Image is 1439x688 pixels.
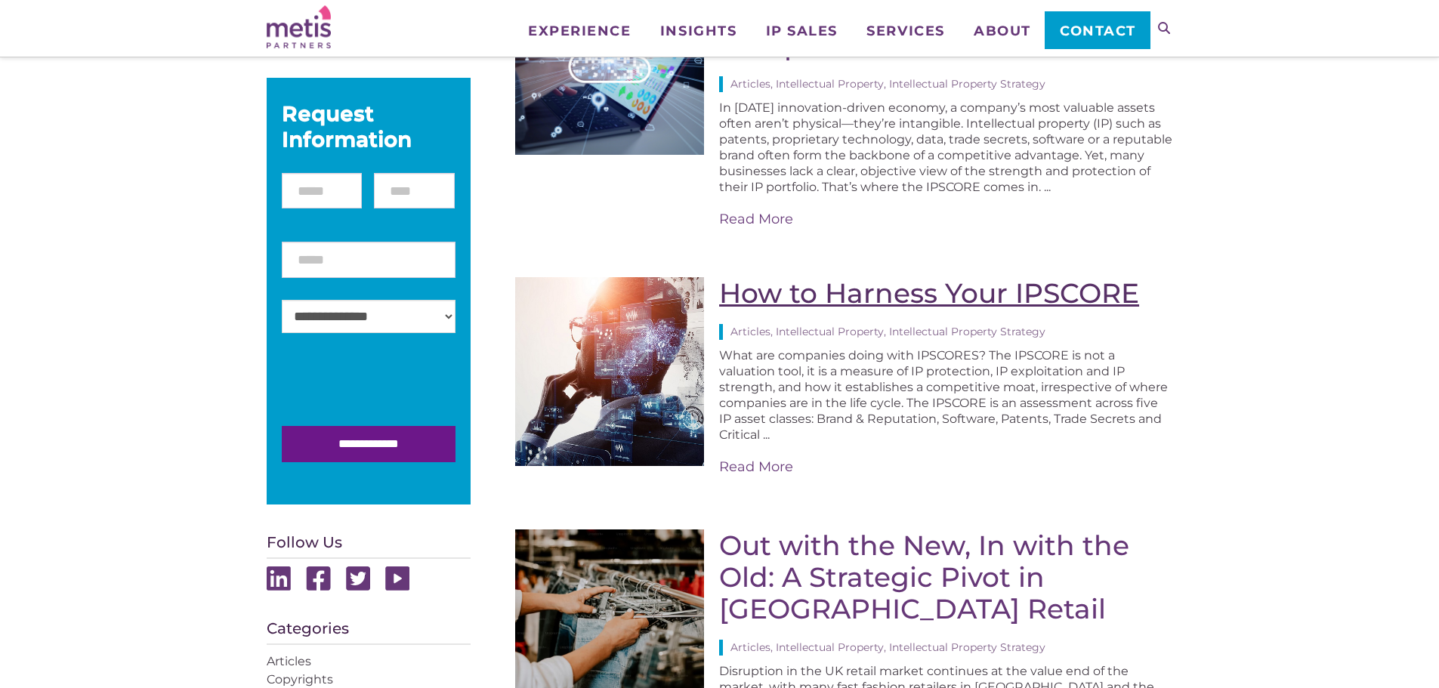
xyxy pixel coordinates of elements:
img: Facebook [306,566,331,591]
img: Linkedin [267,566,291,591]
div: What are companies doing with IPSCORES? The IPSCORE is not a valuation tool, it is a measure of I... [719,347,1172,477]
h4: Categories [267,621,471,645]
div: Articles, Intellectual Property, Intellectual Property Strategy [719,76,1172,92]
a: Copyrights [267,672,333,686]
div: In [DATE] innovation-driven economy, a company’s most valuable assets often aren’t physical—they’... [719,100,1172,229]
h4: Follow Us [267,535,471,559]
img: Twitter [346,566,370,591]
img: Youtube [385,566,409,591]
div: Articles, Intellectual Property, Intellectual Property Strategy [719,640,1172,656]
div: Request Information [282,100,455,152]
span: About [974,24,1031,38]
span: Contact [1060,24,1136,38]
span: Experience [528,24,631,38]
a: How to Harness Your IPSCORE [719,276,1139,310]
div: Articles, Intellectual Property, Intellectual Property Strategy [719,324,1172,340]
span: Insights [660,24,736,38]
img: Metis Partners [267,5,331,48]
a: Articles [267,654,311,668]
iframe: reCAPTCHA [282,355,511,414]
span: Services [866,24,944,38]
a: Read More [719,210,1172,229]
span: IP Sales [766,24,838,38]
a: Read More [719,458,1172,477]
a: Out with the New, In with the Old: A Strategic Pivot in [GEOGRAPHIC_DATA] Retail [719,529,1129,625]
a: Contact [1045,11,1150,49]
